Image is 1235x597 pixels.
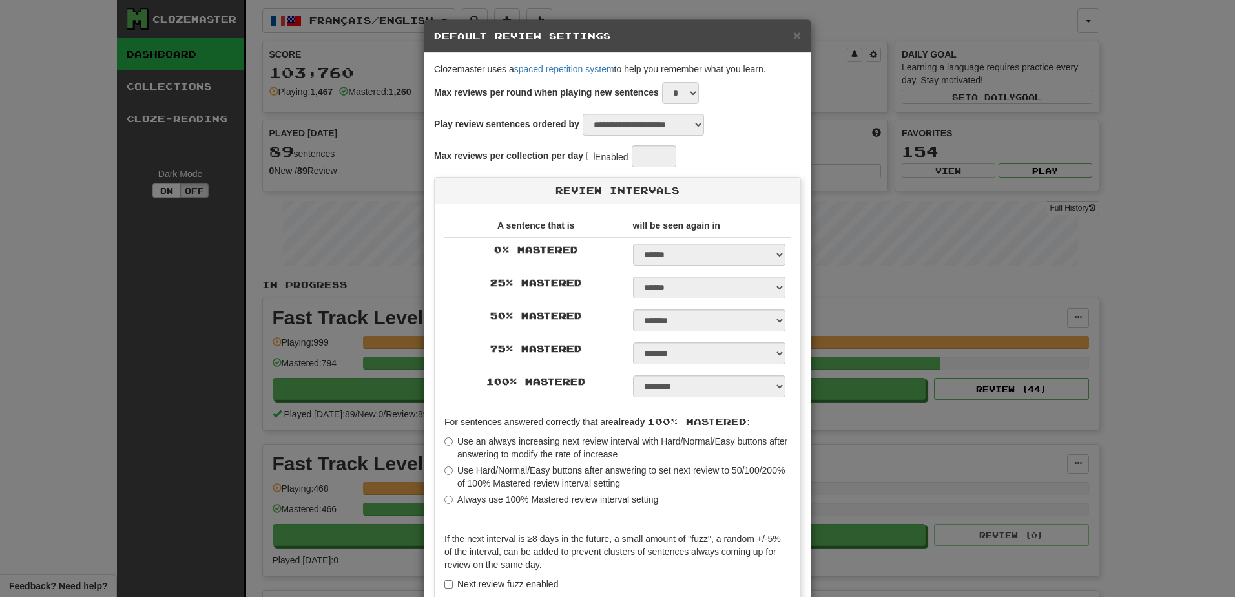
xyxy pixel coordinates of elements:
label: 0 % Mastered [494,244,578,257]
label: Always use 100% Mastered review interval setting [444,493,658,506]
label: 25 % Mastered [490,277,582,289]
input: Use Hard/Normal/Easy buttons after answering to set next review to 50/100/200% of 100% Mastered r... [444,466,453,475]
label: Play review sentences ordered by [434,118,579,131]
label: 75 % Mastered [490,342,582,355]
button: Close [793,28,801,42]
input: Enabled [586,152,595,160]
label: Next review fuzz enabled [444,578,558,591]
input: Next review fuzz enabled [444,580,453,589]
label: 50 % Mastered [490,309,582,322]
p: If the next interval is ≥8 days in the future, a small amount of "fuzz", a random +/-5% of the in... [444,532,791,571]
span: × [793,28,801,43]
label: 100 % Mastered [486,375,586,388]
th: will be seen again in [628,214,791,238]
label: Use Hard/Normal/Easy buttons after answering to set next review to 50/100/200% of 100% Mastered r... [444,464,791,490]
input: Use an always increasing next review interval with Hard/Normal/Easy buttons after answering to mo... [444,437,453,446]
strong: already [613,417,645,427]
label: Use an always increasing next review interval with Hard/Normal/Easy buttons after answering to mo... [444,435,791,461]
label: Max reviews per round when playing new sentences [434,86,659,99]
p: Clozemaster uses a to help you remember what you learn. [434,63,801,76]
p: For sentences answered correctly that are : [444,415,791,428]
div: Review Intervals [435,178,800,204]
input: Always use 100% Mastered review interval setting [444,496,453,504]
h5: Default Review Settings [434,30,801,43]
label: Max reviews per collection per day [434,149,583,162]
th: A sentence that is [444,214,628,238]
span: 100% Mastered [647,416,747,427]
label: Enabled [586,149,628,163]
a: spaced repetition system [514,64,614,74]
